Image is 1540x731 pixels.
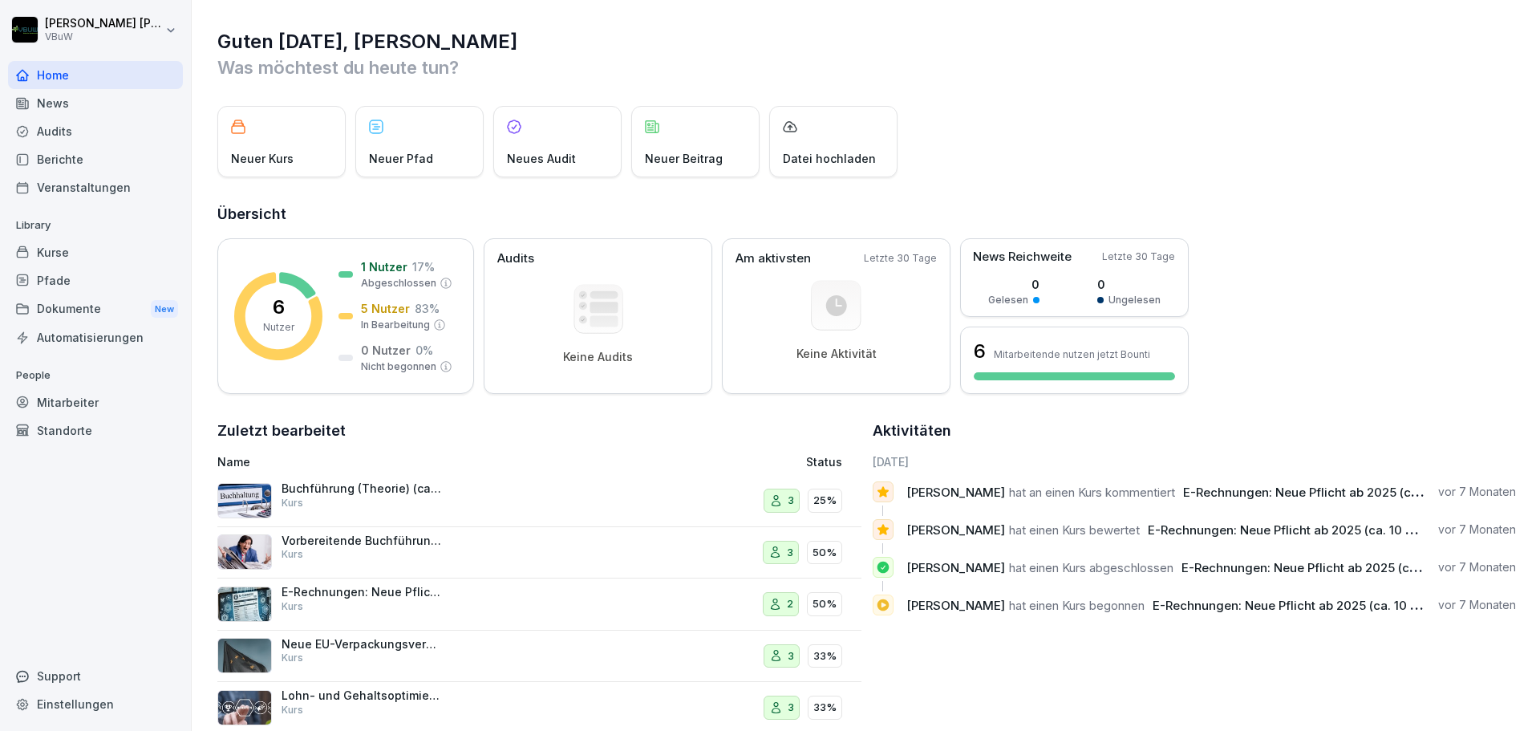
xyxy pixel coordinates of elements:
[787,596,793,612] p: 2
[1438,559,1516,575] p: vor 7 Monaten
[806,453,842,470] p: Status
[973,248,1072,266] p: News Reichweite
[361,359,436,374] p: Nicht begonnen
[412,258,435,275] p: 17 %
[273,298,285,317] p: 6
[787,545,793,561] p: 3
[282,547,303,562] p: Kurs
[1009,522,1140,538] span: hat einen Kurs bewertet
[788,700,794,716] p: 3
[8,145,183,173] a: Berichte
[1009,560,1173,575] span: hat einen Kurs abgeschlossen
[217,453,621,470] p: Name
[8,238,183,266] a: Kurse
[988,276,1039,293] p: 0
[361,258,407,275] p: 1 Nutzer
[45,31,162,43] p: VBuW
[8,416,183,445] a: Standorte
[263,320,294,335] p: Nutzer
[217,527,861,579] a: Vorbereitende Buchführung (Praxis) ca. 10 min.)Kurs350%
[217,55,1516,80] p: Was möchtest du heute tun?
[563,350,633,364] p: Keine Audits
[231,150,294,167] p: Neuer Kurs
[361,300,410,317] p: 5 Nutzer
[8,61,183,89] a: Home
[361,318,430,332] p: In Bearbeitung
[282,585,442,599] p: E-Rechnungen: Neue Pflicht ab 2025 (ca. 10 min)
[906,522,1005,538] span: [PERSON_NAME]
[8,213,183,238] p: Library
[282,599,303,614] p: Kurs
[736,250,811,268] p: Am aktivsten
[8,323,183,351] a: Automatisierungen
[497,250,534,268] p: Audits
[282,688,442,703] p: Lohn- und Gehaltsoptimierung (ca. 26 min.)
[645,150,723,167] p: Neuer Beitrag
[282,534,442,548] p: Vorbereitende Buchführung (Praxis) ca. 10 min.)
[974,338,986,365] h3: 6
[8,388,183,416] a: Mitarbeiter
[45,17,162,30] p: [PERSON_NAME] [PERSON_NAME]
[994,348,1150,360] p: Mitarbeitende nutzen jetzt Bounti
[813,493,837,509] p: 25%
[906,598,1005,613] span: [PERSON_NAME]
[988,293,1028,307] p: Gelesen
[217,587,272,622] img: m0qnahj5bv2m3qpf15bbznd9.png
[369,150,433,167] p: Neuer Pfad
[788,648,794,664] p: 3
[217,534,272,570] img: hsntjqgxoxgd51tdrz01u13f.png
[1102,250,1175,264] p: Letzte 30 Tage
[1148,522,1431,538] span: E-Rechnungen: Neue Pflicht ab 2025 (ca. 10 min)
[1009,598,1145,613] span: hat einen Kurs begonnen
[507,150,576,167] p: Neues Audit
[8,662,183,690] div: Support
[282,481,442,496] p: Buchführung (Theorie) (ca. 1 h)
[217,690,272,725] img: uw9j5knk8xtddt4yo7kwob1i.png
[873,453,1517,470] h6: [DATE]
[1108,293,1161,307] p: Ungelesen
[282,496,303,510] p: Kurs
[1438,597,1516,613] p: vor 7 Monaten
[1181,560,1465,575] span: E-Rechnungen: Neue Pflicht ab 2025 (ca. 10 min)
[282,651,303,665] p: Kurs
[217,631,861,683] a: Neue EU-Verpackungsverordnung 2024Kurs333%
[1438,522,1516,538] p: vor 7 Monaten
[8,690,183,718] a: Einstellungen
[906,560,1005,575] span: [PERSON_NAME]
[873,420,951,442] h2: Aktivitäten
[1183,485,1466,500] span: E-Rechnungen: Neue Pflicht ab 2025 (ca. 10 min)
[217,483,272,518] img: huvvpdyfv05wt1w8cir98i1u.png
[282,703,303,717] p: Kurs
[783,150,876,167] p: Datei hochladen
[1009,485,1175,500] span: hat an einen Kurs kommentiert
[361,276,436,290] p: Abgeschlossen
[864,251,937,266] p: Letzte 30 Tage
[813,648,837,664] p: 33%
[8,363,183,388] p: People
[813,545,837,561] p: 50%
[282,637,442,652] p: Neue EU-Verpackungsverordnung 2024
[1153,598,1436,613] span: E-Rechnungen: Neue Pflicht ab 2025 (ca. 10 min)
[8,117,183,145] a: Audits
[217,475,861,527] a: Buchführung (Theorie) (ca. 1 h)Kurs325%
[1438,484,1516,500] p: vor 7 Monaten
[8,173,183,201] a: Veranstaltungen
[361,342,411,359] p: 0 Nutzer
[8,89,183,117] a: News
[906,485,1005,500] span: [PERSON_NAME]
[796,347,877,361] p: Keine Aktivität
[217,29,1516,55] h1: Guten [DATE], [PERSON_NAME]
[1097,276,1161,293] p: 0
[8,294,183,324] div: Dokumente
[217,579,861,631] a: E-Rechnungen: Neue Pflicht ab 2025 (ca. 10 min)Kurs250%
[8,266,183,294] div: Pfade
[415,300,440,317] p: 83 %
[151,300,178,319] div: New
